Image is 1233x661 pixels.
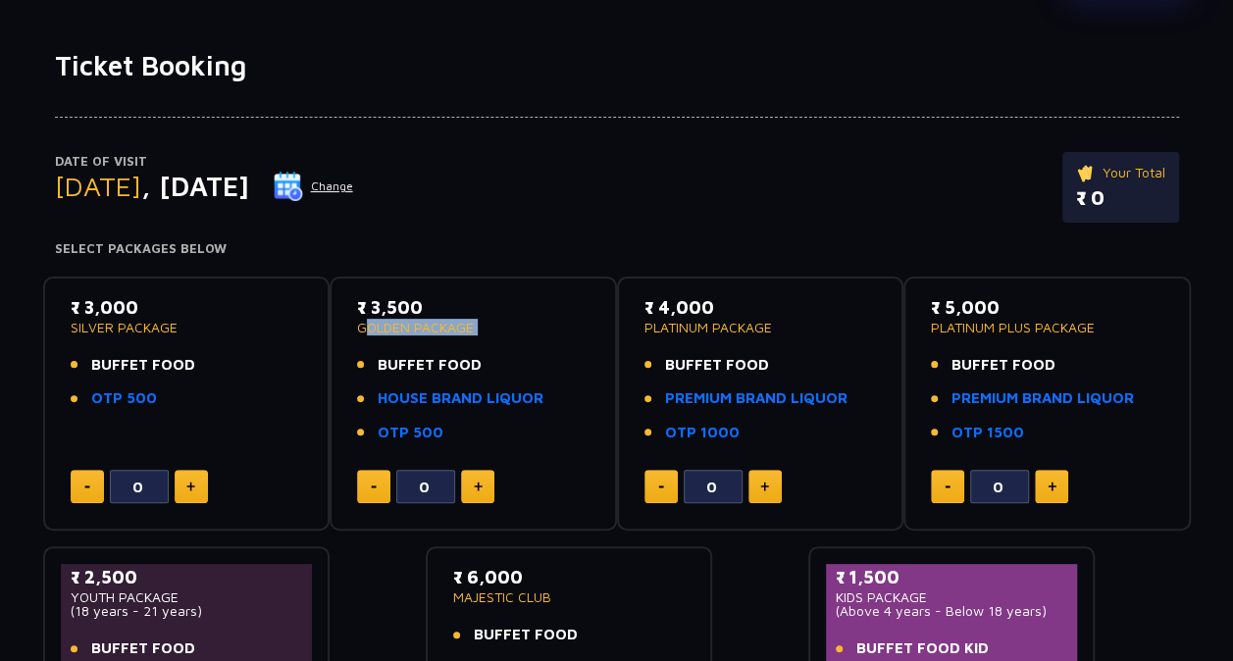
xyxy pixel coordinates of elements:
p: (18 years - 21 years) [71,604,303,618]
a: PREMIUM BRAND LIQUOR [951,387,1134,410]
a: OTP 500 [378,422,443,444]
p: ₹ 4,000 [644,294,877,321]
a: OTP 1000 [665,422,740,444]
span: BUFFET FOOD [91,354,195,377]
p: Date of Visit [55,152,354,172]
span: BUFFET FOOD [474,624,578,646]
p: SILVER PACKAGE [71,321,303,334]
p: GOLDEN PACKAGE [357,321,590,334]
span: BUFFET FOOD [665,354,769,377]
a: OTP 500 [91,387,157,410]
img: plus [760,482,769,491]
p: ₹ 5,000 [931,294,1163,321]
span: BUFFET FOOD KID [856,637,989,660]
span: [DATE] [55,170,141,202]
p: ₹ 1,500 [836,564,1068,590]
img: minus [945,485,950,488]
a: HOUSE BRAND LIQUOR [378,387,543,410]
span: BUFFET FOOD [378,354,482,377]
h1: Ticket Booking [55,49,1179,82]
p: (Above 4 years - Below 18 years) [836,604,1068,618]
img: ticket [1076,162,1097,183]
p: ₹ 3,000 [71,294,303,321]
p: ₹ 6,000 [453,564,686,590]
a: PREMIUM BRAND LIQUOR [665,387,848,410]
img: minus [658,485,664,488]
img: minus [371,485,377,488]
img: plus [474,482,483,491]
img: plus [1048,482,1056,491]
span: BUFFET FOOD [91,637,195,660]
p: ₹ 0 [1076,183,1165,213]
p: YOUTH PACKAGE [71,590,303,604]
p: PLATINUM PACKAGE [644,321,877,334]
a: OTP 1500 [951,422,1024,444]
p: ₹ 3,500 [357,294,590,321]
span: BUFFET FOOD [951,354,1055,377]
p: PLATINUM PLUS PACKAGE [931,321,1163,334]
h4: Select Packages Below [55,241,1179,257]
span: , [DATE] [141,170,249,202]
p: ₹ 2,500 [71,564,303,590]
button: Change [273,171,354,202]
img: minus [84,485,90,488]
img: plus [186,482,195,491]
p: Your Total [1076,162,1165,183]
p: KIDS PACKAGE [836,590,1068,604]
p: MAJESTIC CLUB [453,590,686,604]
